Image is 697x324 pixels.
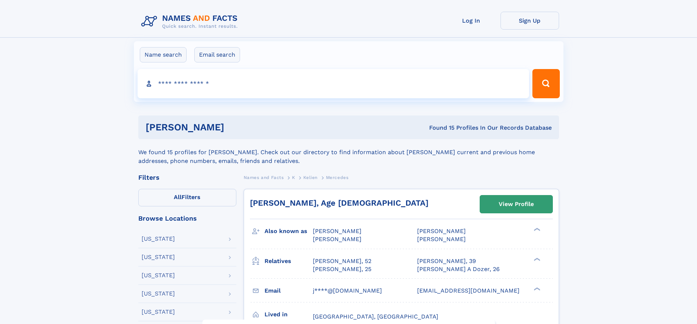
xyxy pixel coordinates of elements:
div: ❯ [532,286,541,291]
h3: Email [265,285,313,297]
h3: Also known as [265,225,313,237]
a: [PERSON_NAME], 39 [417,257,476,265]
div: ❯ [532,257,541,262]
a: View Profile [480,195,552,213]
span: [PERSON_NAME] [313,228,361,235]
a: K [292,173,295,182]
span: Kelien [303,175,318,180]
div: View Profile [499,196,534,213]
a: Log In [442,12,501,30]
img: Logo Names and Facts [138,12,244,31]
div: Found 15 Profiles In Our Records Database [327,124,552,132]
a: [PERSON_NAME], 25 [313,265,371,273]
span: [PERSON_NAME] [313,236,361,243]
span: [PERSON_NAME] [417,228,466,235]
div: Browse Locations [138,215,236,222]
a: Kelien [303,173,318,182]
label: Name search [140,47,187,62]
h3: Lived in [265,308,313,321]
div: [US_STATE] [142,291,175,297]
div: [US_STATE] [142,236,175,242]
a: [PERSON_NAME] A Dozer, 26 [417,265,500,273]
h1: [PERSON_NAME] [146,123,327,132]
a: Sign Up [501,12,559,30]
span: [EMAIL_ADDRESS][DOMAIN_NAME] [417,287,520,294]
h3: Relatives [265,255,313,267]
a: [PERSON_NAME], Age [DEMOGRAPHIC_DATA] [250,198,428,207]
div: [US_STATE] [142,254,175,260]
div: [US_STATE] [142,309,175,315]
a: Names and Facts [244,173,284,182]
input: search input [138,69,529,98]
div: We found 15 profiles for [PERSON_NAME]. Check out our directory to find information about [PERSON... [138,139,559,165]
a: [PERSON_NAME], 52 [313,257,371,265]
span: [PERSON_NAME] [417,236,466,243]
div: Filters [138,174,236,181]
label: Email search [194,47,240,62]
span: Mercedes [326,175,349,180]
span: [GEOGRAPHIC_DATA], [GEOGRAPHIC_DATA] [313,313,438,320]
div: ❯ [532,227,541,232]
label: Filters [138,189,236,206]
div: [US_STATE] [142,272,175,278]
span: All [174,194,181,201]
button: Search Button [532,69,559,98]
span: K [292,175,295,180]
